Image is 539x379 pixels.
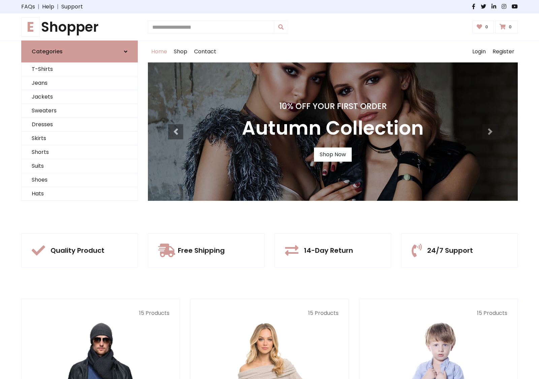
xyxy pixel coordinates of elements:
h5: 24/7 Support [427,246,473,254]
a: FAQs [21,3,35,11]
span: | [54,3,61,11]
p: 15 Products [200,309,338,317]
a: Shoes [22,173,137,187]
h6: Categories [32,48,63,55]
h4: 10% Off Your First Order [242,102,424,111]
h3: Autumn Collection [242,117,424,139]
a: Hats [22,187,137,201]
a: EShopper [21,19,138,35]
a: Categories [21,40,138,62]
a: Jackets [22,90,137,104]
a: Shorts [22,145,137,159]
a: T-Shirts [22,62,137,76]
span: 0 [483,24,490,30]
a: Help [42,3,54,11]
a: Sweaters [22,104,137,118]
span: | [35,3,42,11]
span: E [21,17,40,37]
a: Support [61,3,83,11]
h5: Quality Product [51,246,104,254]
h5: 14-Day Return [304,246,353,254]
a: Suits [22,159,137,173]
h1: Shopper [21,19,138,35]
a: Shop [170,41,191,62]
p: 15 Products [370,309,507,317]
h5: Free Shipping [178,246,225,254]
a: Home [148,41,170,62]
a: Login [469,41,489,62]
a: Shop Now [314,147,352,162]
a: 0 [495,21,518,33]
a: Jeans [22,76,137,90]
a: Dresses [22,118,137,132]
a: 0 [472,21,494,33]
span: 0 [507,24,513,30]
a: Skirts [22,132,137,145]
a: Contact [191,41,220,62]
a: Register [489,41,518,62]
p: 15 Products [32,309,169,317]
